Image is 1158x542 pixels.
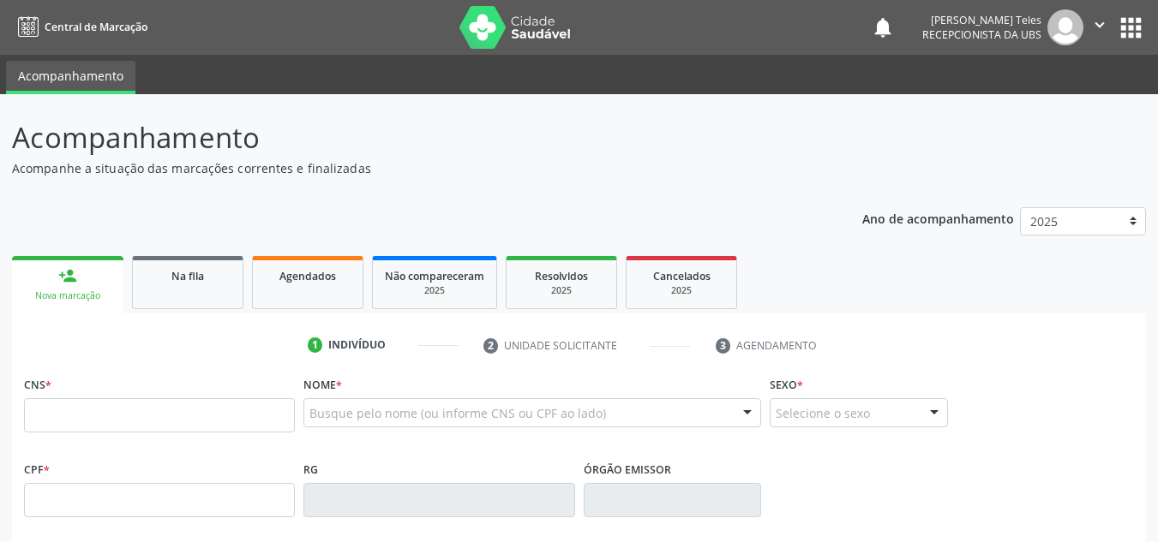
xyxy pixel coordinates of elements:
[639,284,724,297] div: 2025
[279,269,336,283] span: Agendados
[1047,9,1083,45] img: img
[653,269,711,283] span: Cancelados
[24,456,50,483] label: CPF
[385,284,484,297] div: 2025
[24,372,51,398] label: CNS
[1090,15,1109,34] i: 
[922,27,1041,42] span: Recepcionista da UBS
[303,372,342,398] label: Nome
[308,337,323,353] div: 1
[6,61,135,94] a: Acompanhamento
[871,15,895,39] button: notifications
[303,456,318,483] label: RG
[45,20,147,34] span: Central de Marcação
[584,456,671,483] label: Órgão emissor
[770,372,803,398] label: Sexo
[862,207,1014,229] p: Ano de acompanhamento
[385,269,484,283] span: Não compareceram
[12,13,147,41] a: Central de Marcação
[519,284,604,297] div: 2025
[1116,13,1146,43] button: apps
[309,404,606,422] span: Busque pelo nome (ou informe CNS ou CPF ao lado)
[922,13,1041,27] div: [PERSON_NAME] Teles
[535,269,588,283] span: Resolvidos
[12,116,806,159] p: Acompanhamento
[12,159,806,177] p: Acompanhe a situação das marcações correntes e finalizadas
[328,337,386,353] div: Indivíduo
[171,269,204,283] span: Na fila
[776,404,870,422] span: Selecione o sexo
[58,266,77,285] div: person_add
[24,289,111,302] div: Nova marcação
[1083,9,1116,45] button: 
